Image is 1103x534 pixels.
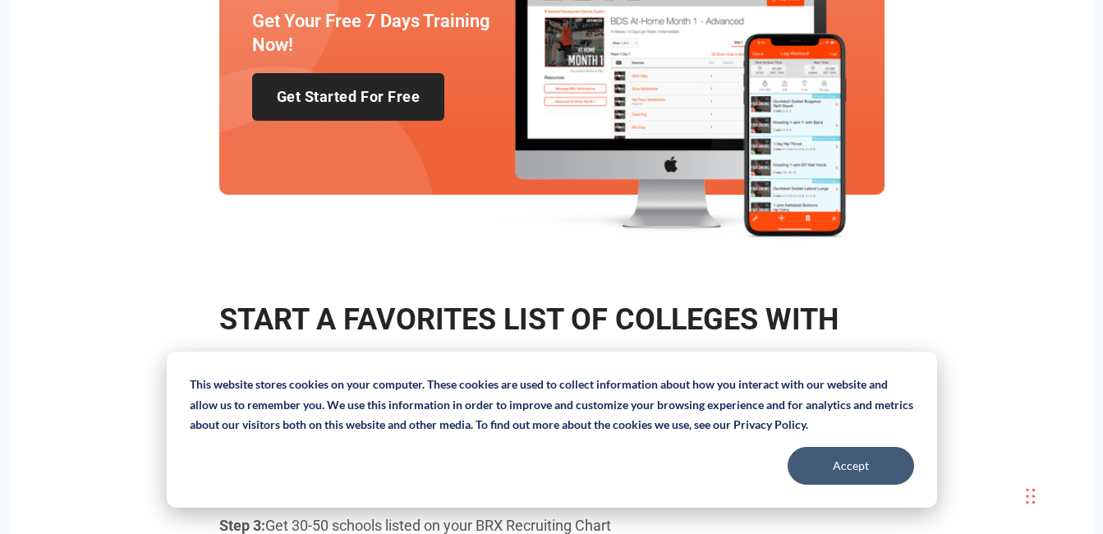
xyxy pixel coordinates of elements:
[190,375,914,435] p: This website stores cookies on your computer. These cookies are used to collect information about...
[167,352,937,508] div: Cookie banner
[870,357,1103,534] iframe: Chat Widget
[277,85,421,108] p: Get Started For Free
[219,517,265,534] span: Step 3:
[788,447,914,485] button: Accept
[219,302,839,381] span: START A FAVORITES LIST OF COLLEGES WITH YOUR BRX RECRUITING CHART
[252,10,492,57] h4: Get Your Free 7 Days Training Now!
[252,73,445,121] a: Get Started For Free
[1026,472,1036,521] div: Drag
